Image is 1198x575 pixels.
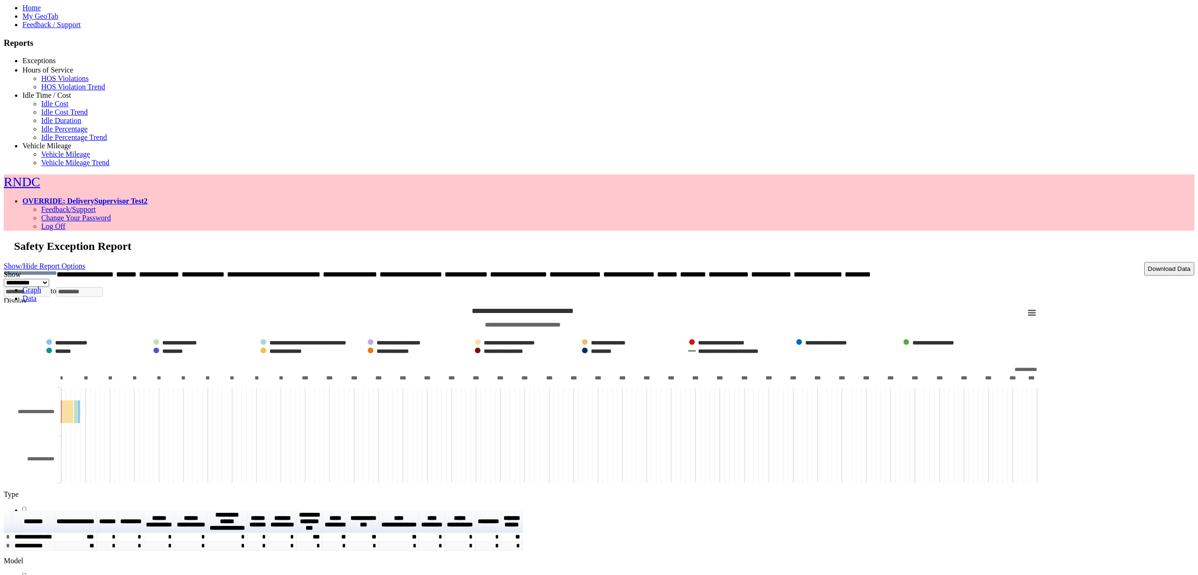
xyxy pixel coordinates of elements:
span: to [51,287,56,295]
a: Critical Engine Events [41,65,109,73]
a: Show/Hide Report Options [4,260,85,272]
a: Home [22,4,41,12]
th: Sort column [118,511,144,533]
a: Change Your Password [41,214,111,222]
a: Idle Percentage [41,125,88,133]
a: RNDC [4,175,40,189]
th: Sort column [97,511,118,533]
th: Sort column [248,511,269,533]
th: Sort column [297,511,322,533]
a: HOS Violations [41,74,88,82]
h2: Safety Exception Report [14,240,1194,253]
a: Feedback / Support [22,21,80,29]
a: OVERRIDE: DeliverySupervisor Test2 [22,197,147,205]
label: Type [4,490,19,498]
a: Vehicle Mileage [41,150,90,158]
th: Sort column [349,511,379,533]
a: Vehicle Mileage Trend [41,159,110,167]
a: Log Off [41,222,66,230]
a: Exceptions [22,57,56,65]
a: Feedback/Support [41,205,95,213]
a: Idle Duration [41,116,81,124]
label: Show [4,270,21,278]
a: Graph [22,286,41,294]
th: Sort column [322,511,348,533]
a: HOS Violation Trend [41,83,105,91]
a: Hours of Service [22,66,73,74]
a: Idle Percentage Trend [41,133,107,141]
a: Idle Time / Cost [22,91,71,99]
th: Sort column [419,511,445,533]
a: Idle Cost Trend [41,108,88,116]
a: My GeoTab [22,12,58,20]
th: Sort column [379,511,419,533]
th: Sort column [12,511,54,533]
th: Sort column [175,511,207,533]
th: Sort column [269,511,297,533]
th: Sort column [207,511,247,533]
button: Download Data [1144,262,1194,276]
h3: Reports [4,38,1194,48]
label: Display [4,297,27,305]
a: Data [22,294,37,302]
a: Idle Cost [41,100,68,108]
th: Sort column [55,511,97,533]
th: Sort column [475,511,501,533]
th: Sort column [501,511,522,533]
th: Sort column [144,511,175,533]
a: Vehicle Mileage [22,142,71,150]
th: Sort column [445,511,475,533]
